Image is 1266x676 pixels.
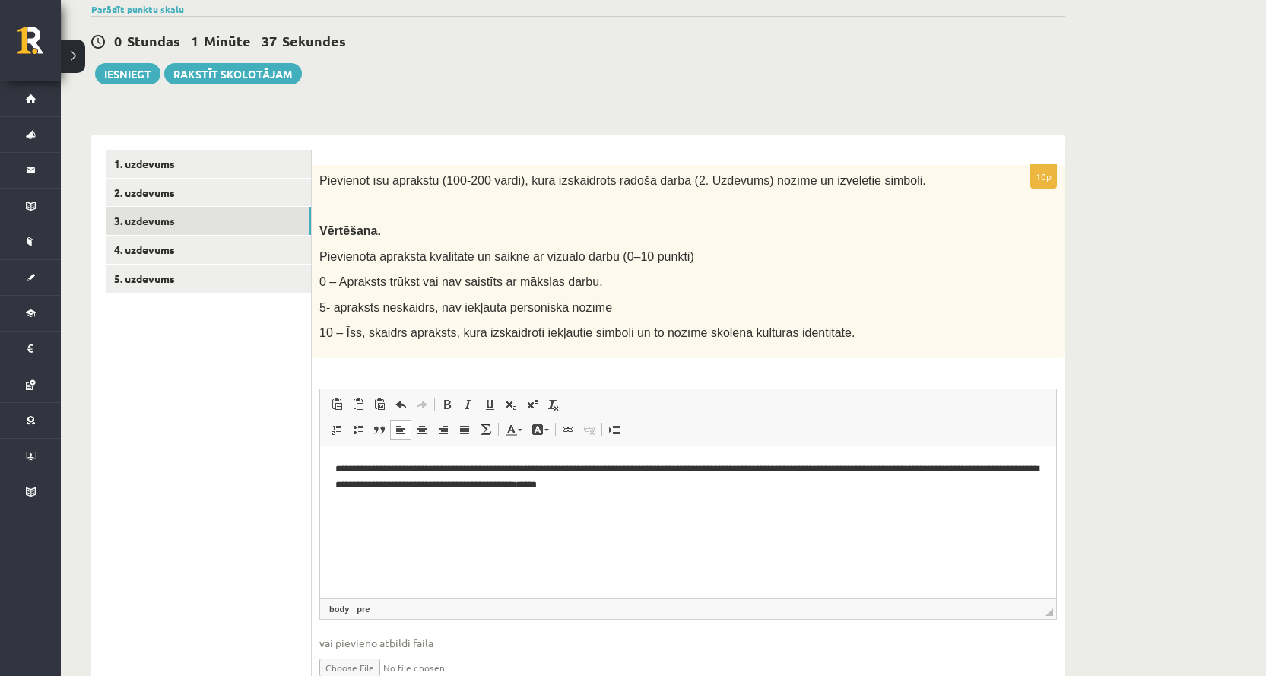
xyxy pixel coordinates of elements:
[458,395,479,414] a: Курсив (Ctrl+I)
[347,420,369,440] a: Вставить / удалить маркированный список
[557,420,579,440] a: Вставить/Редактировать ссылку (Ctrl+K)
[282,32,346,49] span: Sekundes
[411,395,433,414] a: Повторить (Ctrl+Y)
[114,32,122,49] span: 0
[106,207,311,235] a: 3. uzdevums
[433,420,454,440] a: По правому краю
[326,395,347,414] a: Вставить (Ctrl+V)
[500,395,522,414] a: Подстрочный индекс
[191,32,198,49] span: 1
[475,420,497,440] a: Математика
[320,446,1056,598] iframe: Визуальный текстовый редактор, wiswyg-editor-user-answer-47024915524600
[604,420,625,440] a: Вставить разрыв страницы для печати
[106,265,311,293] a: 5. uzdevums
[319,635,1057,651] span: vai pievieno atbildi failā
[319,275,603,288] span: 0 – Apraksts trūkst vai nav saistīts ar mākslas darbu.
[127,32,180,49] span: Stundas
[347,395,369,414] a: Вставить только текст (Ctrl+Shift+V)
[95,63,160,84] button: Iesniegt
[527,420,554,440] a: Цвет фона
[164,63,302,84] a: Rakstīt skolotājam
[369,395,390,414] a: Вставить из Word
[319,301,612,314] span: 5- apraksts neskaidrs, nav iekļauta personiskā nozīme
[91,3,184,15] a: Parādīt punktu skalu
[326,420,347,440] a: Вставить / удалить нумерованный список
[522,395,543,414] a: Надстрочный индекс
[319,326,855,339] span: 10 – Īss, skaidrs apraksts, kurā izskaidroti iekļautie simboli un to nozīme skolēna kultūras iden...
[500,420,527,440] a: Цвет текста
[354,602,373,616] a: Элемент pre
[106,236,311,264] a: 4. uzdevums
[319,174,926,187] span: Pievienot īsu aprakstu (100-200 vārdi), kurā izskaidrots radošā darba (2. Uzdevums) nozīme un izv...
[390,420,411,440] a: По левому краю
[106,150,311,178] a: 1. uzdevums
[106,179,311,207] a: 2. uzdevums
[1045,608,1053,616] span: Перетащите для изменения размера
[436,395,458,414] a: Полужирный (Ctrl+B)
[479,395,500,414] a: Подчеркнутый (Ctrl+U)
[411,420,433,440] a: По центру
[543,395,564,414] a: Убрать форматирование
[204,32,251,49] span: Minūte
[319,224,381,237] span: Vērtēšana.
[1030,164,1057,189] p: 10p
[369,420,390,440] a: Цитата
[326,602,352,616] a: Элемент body
[579,420,600,440] a: Убрать ссылку
[262,32,277,49] span: 37
[390,395,411,414] a: Отменить (Ctrl+Z)
[17,27,61,65] a: Rīgas 1. Tālmācības vidusskola
[454,420,475,440] a: По ширине
[319,250,694,263] span: Pievienotā apraksta kvalitāte un saikne ar vizuālo darbu (0–10 punkti)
